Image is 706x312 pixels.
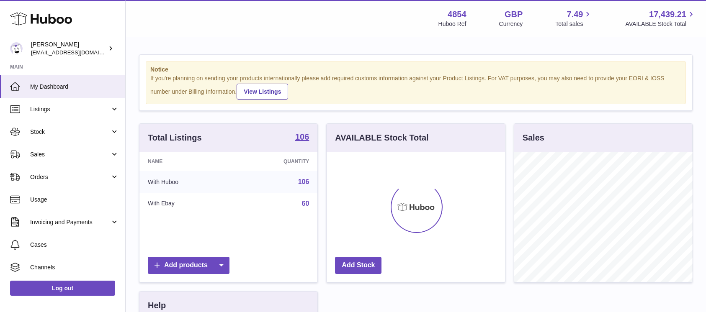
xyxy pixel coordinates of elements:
[150,74,681,100] div: If you're planning on sending your products internationally please add required customs informati...
[30,151,110,159] span: Sales
[499,20,523,28] div: Currency
[567,9,583,20] span: 7.49
[10,42,23,55] img: jimleo21@yahoo.gr
[139,193,233,215] td: With Ebay
[30,128,110,136] span: Stock
[148,132,202,143] h3: Total Listings
[295,133,309,141] strong: 106
[237,84,288,100] a: View Listings
[30,218,110,226] span: Invoicing and Payments
[649,9,686,20] span: 17,439.21
[10,281,115,296] a: Log out
[31,49,123,56] span: [EMAIL_ADDRESS][DOMAIN_NAME]
[523,132,544,143] h3: Sales
[505,9,523,20] strong: GBP
[298,178,309,185] a: 106
[148,300,166,311] h3: Help
[30,83,119,91] span: My Dashboard
[30,173,110,181] span: Orders
[148,257,229,274] a: Add products
[30,105,110,113] span: Listings
[555,20,593,28] span: Total sales
[30,241,119,249] span: Cases
[233,152,317,171] th: Quantity
[625,9,696,28] a: 17,439.21 AVAILABLE Stock Total
[555,9,593,28] a: 7.49 Total sales
[139,152,233,171] th: Name
[150,66,681,74] strong: Notice
[30,196,119,204] span: Usage
[438,20,466,28] div: Huboo Ref
[335,257,381,274] a: Add Stock
[139,171,233,193] td: With Huboo
[295,133,309,143] a: 106
[302,200,309,207] a: 60
[30,263,119,271] span: Channels
[335,132,428,143] h3: AVAILABLE Stock Total
[625,20,696,28] span: AVAILABLE Stock Total
[31,41,106,56] div: [PERSON_NAME]
[448,9,466,20] strong: 4854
